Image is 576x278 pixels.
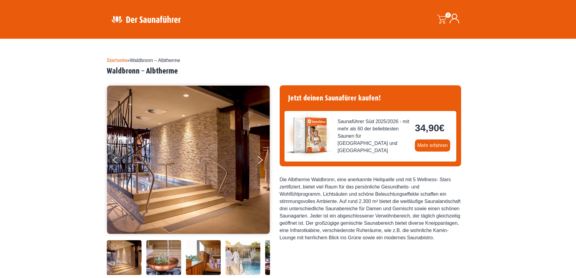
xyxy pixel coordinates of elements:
[338,118,410,154] span: Saunaführer Süd 2025/2026 - mit mehr als 60 der beliebtesten Saunen für [GEOGRAPHIC_DATA] und [GE...
[113,154,128,169] button: Previous
[107,67,470,76] h2: Waldbronn – Albtherme
[130,58,180,63] span: Waldbronn – Albtherme
[107,58,127,63] a: Startseite
[415,139,450,152] a: Mehr erfahren
[107,58,180,63] span: »
[439,123,444,133] span: €
[285,90,456,106] h4: Jetzt deinen Saunafürer kaufen!
[280,176,461,241] div: Die Albtherme Waldbronn, eine anerkannte Heilquelle und mit 5 Wellness- Stars zertifiziert, biete...
[415,123,444,133] bdi: 34,90
[257,154,272,169] button: Next
[285,111,333,159] img: der-saunafuehrer-2025-sued.jpg
[445,12,451,18] span: 0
